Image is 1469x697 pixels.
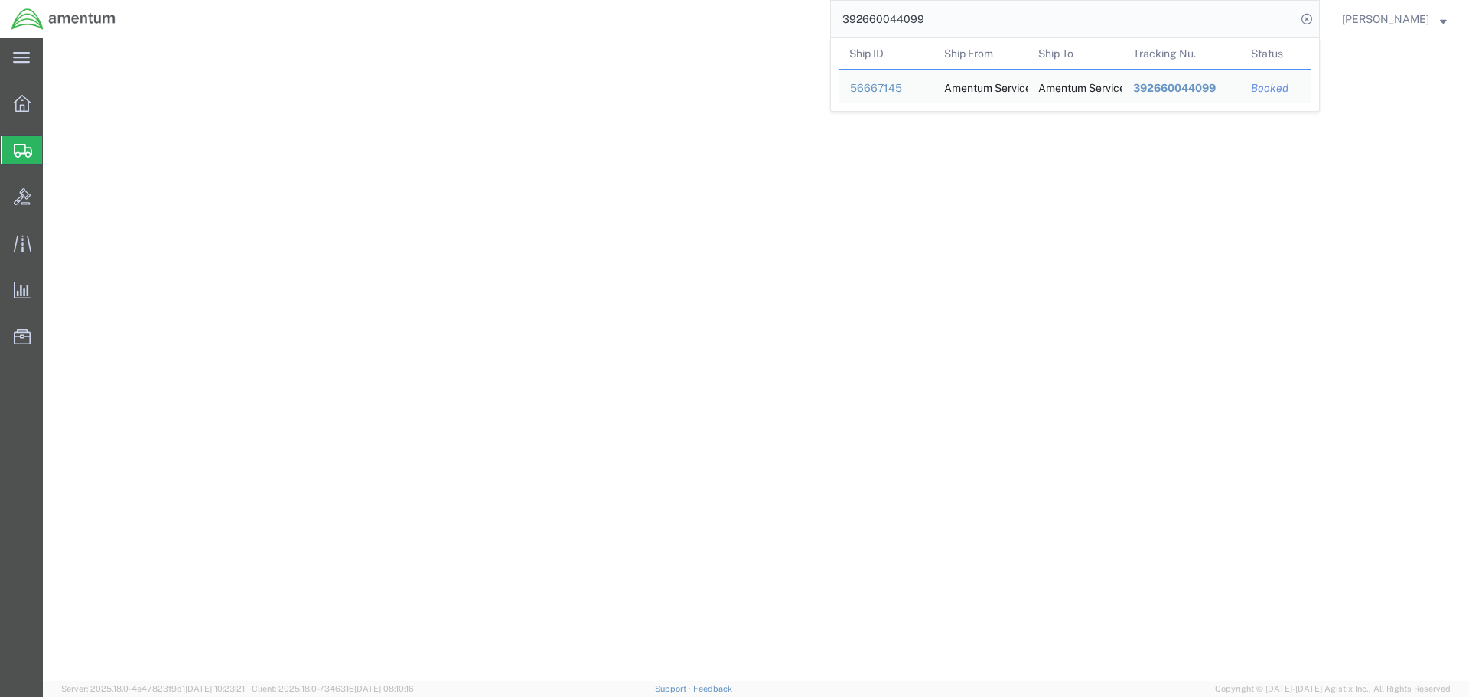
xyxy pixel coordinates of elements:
input: Search for shipment number, reference number [831,1,1296,37]
button: [PERSON_NAME] [1341,10,1448,28]
img: logo [11,8,116,31]
span: [DATE] 10:23:21 [185,684,245,693]
span: Client: 2025.18.0-7346316 [252,684,414,693]
div: Booked [1251,80,1300,96]
th: Ship ID [839,38,933,69]
th: Tracking Nu. [1122,38,1241,69]
div: Amentum Services, Inc [1038,70,1112,103]
div: 56667145 [850,80,923,96]
iframe: FS Legacy Container [43,38,1469,681]
span: Copyright © [DATE]-[DATE] Agistix Inc., All Rights Reserved [1215,682,1451,695]
span: [DATE] 08:10:16 [354,684,414,693]
th: Status [1240,38,1311,69]
a: Support [655,684,693,693]
span: Server: 2025.18.0-4e47823f9d1 [61,684,245,693]
div: Amentum Services, Inc. [944,70,1018,103]
span: Nick Riddle [1342,11,1429,28]
table: Search Results [839,38,1319,111]
th: Ship From [933,38,1028,69]
span: 392660044099 [1133,82,1216,94]
a: Feedback [693,684,732,693]
th: Ship To [1028,38,1122,69]
div: 392660044099 [1133,80,1230,96]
